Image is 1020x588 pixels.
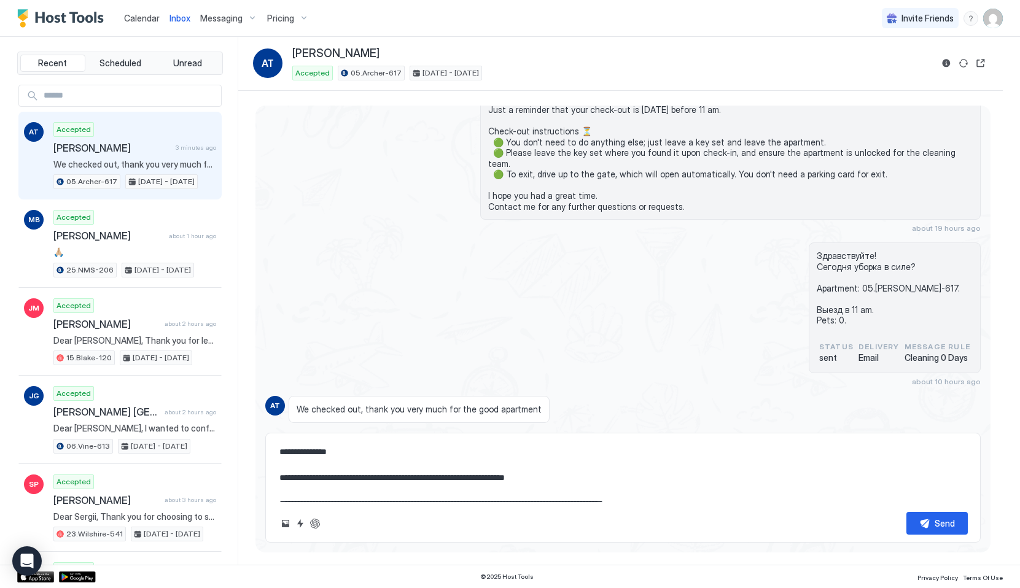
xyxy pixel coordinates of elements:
span: We checked out, thank you very much for the good apartment [297,404,542,415]
span: SP [29,479,39,490]
span: status [819,341,854,352]
span: Accepted [56,300,91,311]
span: © 2025 Host Tools [480,573,534,581]
a: Privacy Policy [917,570,958,583]
span: [PERSON_NAME] [53,142,171,154]
span: 23.Wilshire-541 [66,528,123,540]
span: AT [262,56,274,71]
span: Accepted [56,476,91,487]
span: 05.Archer-617 [351,68,402,79]
span: Pricing [267,13,294,24]
span: Email [858,352,900,363]
button: Scheduled [88,55,153,72]
a: Terms Of Use [963,570,1003,583]
span: AT [29,126,39,137]
span: Здравствуйте! Сегодня уборка в силе? Apartment: 05.[PERSON_NAME]-617. Выезд в 11 am. Pets: 0. [817,250,973,326]
a: Inbox [169,12,190,25]
div: Open Intercom Messenger [12,546,42,576]
span: Messaging [200,13,243,24]
span: Accepted [56,564,91,575]
span: 25.NMS-206 [66,265,114,276]
a: Calendar [124,12,160,25]
span: We checked out, thank you very much for the good apartment [53,159,216,170]
span: about 1 hour ago [169,232,216,240]
span: JM [28,303,39,314]
span: 06.Vine-613 [66,441,110,452]
span: Privacy Policy [917,574,958,581]
span: Accepted [56,124,91,135]
span: [PERSON_NAME] [53,230,164,242]
span: [DATE] - [DATE] [133,352,189,363]
a: App Store [17,571,54,582]
span: Dear [PERSON_NAME], Just a reminder that your check-out is [DATE] before 11 am. Check-out instruc... [488,83,973,212]
span: about 3 hours ago [165,496,216,504]
span: Dear [PERSON_NAME], I wanted to confirm if everything is in order for your arrival on [DATE]. Kin... [53,423,216,434]
span: [PERSON_NAME] [53,494,160,506]
span: [PERSON_NAME] [GEOGRAPHIC_DATA][PERSON_NAME] [53,406,160,418]
span: [PERSON_NAME] [292,47,380,61]
span: about 10 hours ago [912,377,981,386]
a: Google Play Store [59,571,96,582]
span: Accepted [56,212,91,223]
span: Scheduled [99,58,141,69]
span: Cleaning 0 Days [905,352,970,363]
button: Unread [155,55,220,72]
span: about 2 hours ago [165,408,216,416]
span: sent [819,352,854,363]
input: Input Field [39,85,221,106]
span: AT [270,400,280,411]
button: ChatGPT Auto Reply [308,516,322,531]
span: Accepted [56,388,91,399]
a: Host Tools Logo [17,9,109,28]
span: Calendar [124,13,160,23]
span: [DATE] - [DATE] [138,176,195,187]
span: Terms Of Use [963,574,1003,581]
span: 05.Archer-617 [66,176,117,187]
span: Invite Friends [901,13,954,24]
span: 🙏🏼 [53,247,216,258]
div: User profile [983,9,1003,28]
span: [PERSON_NAME] [53,318,160,330]
span: Message Rule [905,341,970,352]
button: Quick reply [293,516,308,531]
div: Send [935,517,955,530]
span: Recent [38,58,67,69]
button: Upload image [278,516,293,531]
span: Delivery [858,341,900,352]
span: MB [28,214,40,225]
button: Send [906,512,968,535]
button: Reservation information [939,56,954,71]
span: Inbox [169,13,190,23]
span: [DATE] - [DATE] [144,528,200,540]
span: JG [29,390,39,401]
span: [DATE] - [DATE] [422,68,479,79]
button: Recent [20,55,85,72]
button: Open reservation [973,56,988,71]
span: about 2 hours ago [165,320,216,328]
span: [DATE] - [DATE] [134,265,191,276]
span: about 19 hours ago [912,223,981,233]
span: Unread [173,58,202,69]
div: menu [964,11,978,26]
span: [DATE] - [DATE] [131,441,187,452]
div: tab-group [17,52,223,75]
span: Accepted [295,68,330,79]
span: 3 minutes ago [176,144,216,152]
span: 15.Blake-120 [66,352,112,363]
span: Dear Sergii, Thank you for choosing to stay at our apartment. 📅 I’d like to confirm your reservat... [53,511,216,522]
button: Sync reservation [956,56,971,71]
span: Dear [PERSON_NAME], Thank you for letting us know about your arrival time! Safe travels! [53,335,216,346]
